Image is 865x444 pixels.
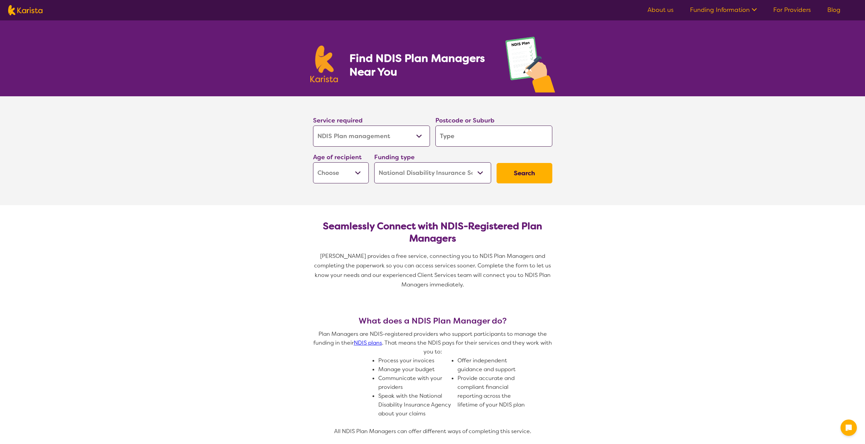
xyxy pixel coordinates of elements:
[378,365,452,374] li: Manage your budget
[505,37,555,96] img: plan-management
[314,252,552,288] span: [PERSON_NAME] provides a free service, connecting you to NDIS Plan Managers and completing the pa...
[313,116,363,125] label: Service required
[378,374,452,392] li: Communicate with your providers
[378,356,452,365] li: Process your invoices
[8,5,42,15] img: Karista logo
[310,316,555,326] h3: What does a NDIS Plan Manager do?
[457,374,531,409] li: Provide accurate and compliant financial reporting across the lifetime of your NDIS plan
[310,46,338,82] img: Karista logo
[690,6,757,14] a: Funding Information
[378,392,452,418] li: Speak with the National Disability Insurance Agency about your claims
[827,6,841,14] a: Blog
[435,126,552,147] input: Type
[310,330,555,356] p: Plan Managers are NDIS-registered providers who support participants to manage the funding in the...
[310,427,555,436] p: All NDIS Plan Managers can offer different ways of completing this service.
[457,356,531,374] li: Offer independent guidance and support
[374,153,415,161] label: Funding type
[773,6,811,14] a: For Providers
[435,116,495,125] label: Postcode or Suburb
[647,6,674,14] a: About us
[313,153,362,161] label: Age of recipient
[497,163,552,183] button: Search
[349,51,491,79] h1: Find NDIS Plan Managers Near You
[318,220,547,245] h2: Seamlessly Connect with NDIS-Registered Plan Managers
[354,339,382,346] a: NDIS plans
